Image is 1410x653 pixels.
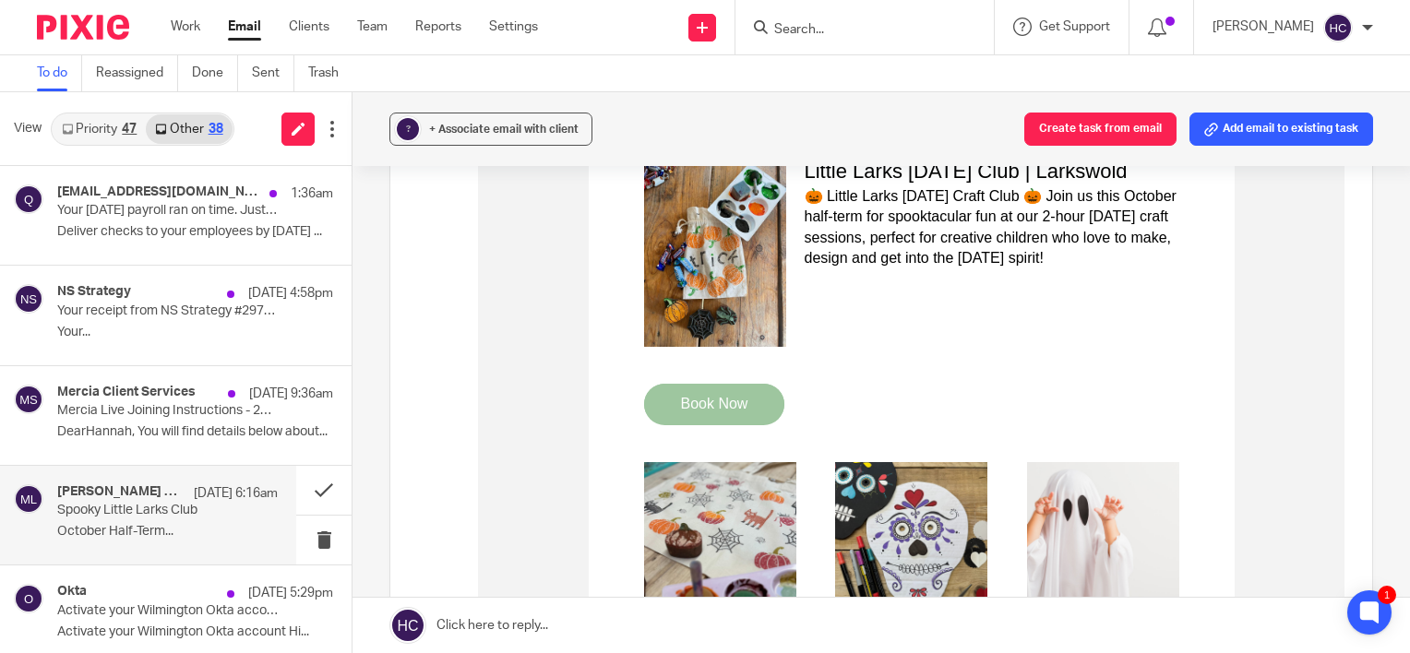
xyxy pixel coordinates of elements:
[249,385,333,403] p: [DATE] 9:36am
[1213,18,1314,36] p: [PERSON_NAME]
[429,124,579,135] span: + Associate email with client
[14,119,42,138] span: View
[291,184,333,203] p: 1:36am
[209,123,223,136] div: 38
[57,584,87,600] h4: Okta
[53,114,146,144] a: Priority47
[57,603,278,619] p: Activate your Wilmington Okta account
[57,484,185,500] h4: [PERSON_NAME] &amp; [PERSON_NAME] @ Larkswold
[248,584,333,602] p: [DATE] 5:29pm
[357,18,388,36] a: Team
[194,484,278,503] p: [DATE] 6:16am
[57,524,278,540] p: October Half-Term...
[248,284,333,303] p: [DATE] 4:58pm
[96,55,178,91] a: Reassigned
[452,424,681,456] span: Big fan - go all in? or nah - just not one of my key annual occassions?
[1378,586,1396,604] div: 1
[57,424,333,440] p: DearHannah, You will find details below about...
[57,184,260,200] h4: [EMAIL_ADDRESS][DOMAIN_NAME]
[37,15,129,40] img: Pixie
[192,55,238,91] a: Done
[57,624,333,640] p: Activate your Wilmington Okta account Hi...
[1024,113,1177,146] button: Create task from email
[397,118,419,140] div: ?
[1323,13,1353,42] img: svg%3E
[1039,20,1110,33] span: Get Support
[415,18,461,36] a: Reports
[122,123,137,136] div: 47
[146,114,232,144] a: Other38
[166,212,701,293] p: Two Scary Little Larks Workshops
[452,330,703,377] span: Strangely, even though [DATE] falls in a cold weather season and I hate all things cold weather, ...
[57,403,278,419] p: Mercia Live Joining Instructions - 24 Hour Reminder
[37,55,82,91] a: To do
[14,184,43,214] img: svg%3E
[452,393,658,409] span: How do you feel about [DATE]?
[235,19,313,32] a: View in browser
[308,55,352,91] a: Trash
[452,471,693,550] span: I like to embrace it as a [DATE] style skeletons and a mysterious spanish feel! I love orange as ...
[114,19,314,32] strong: Can't see this message?
[57,224,333,240] p: Deliver checks to your employees by [DATE] ...
[489,18,538,36] a: Settings
[14,284,43,314] img: svg%3E
[228,18,261,36] a: Email
[14,385,43,414] img: svg%3E
[57,303,278,319] p: Your receipt from NS Strategy #2979-7632
[289,18,329,36] a: Clients
[171,18,200,36] a: Work
[57,385,196,400] h4: Mercia Client Services
[166,635,455,650] span: At the Larkswold studio this October half-term:
[772,22,938,39] input: Search
[14,584,43,613] img: svg%3E
[57,503,233,518] p: Spooky Little Larks Club
[57,203,278,219] p: Your [DATE] payroll ran on time. Just one last step!
[57,325,333,340] p: Your...
[1189,113,1373,146] button: Add email to existing task
[252,55,294,91] a: Sent
[57,284,131,300] h4: NS Strategy
[389,113,592,146] button: ? + Associate email with client
[14,484,43,514] img: svg%3E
